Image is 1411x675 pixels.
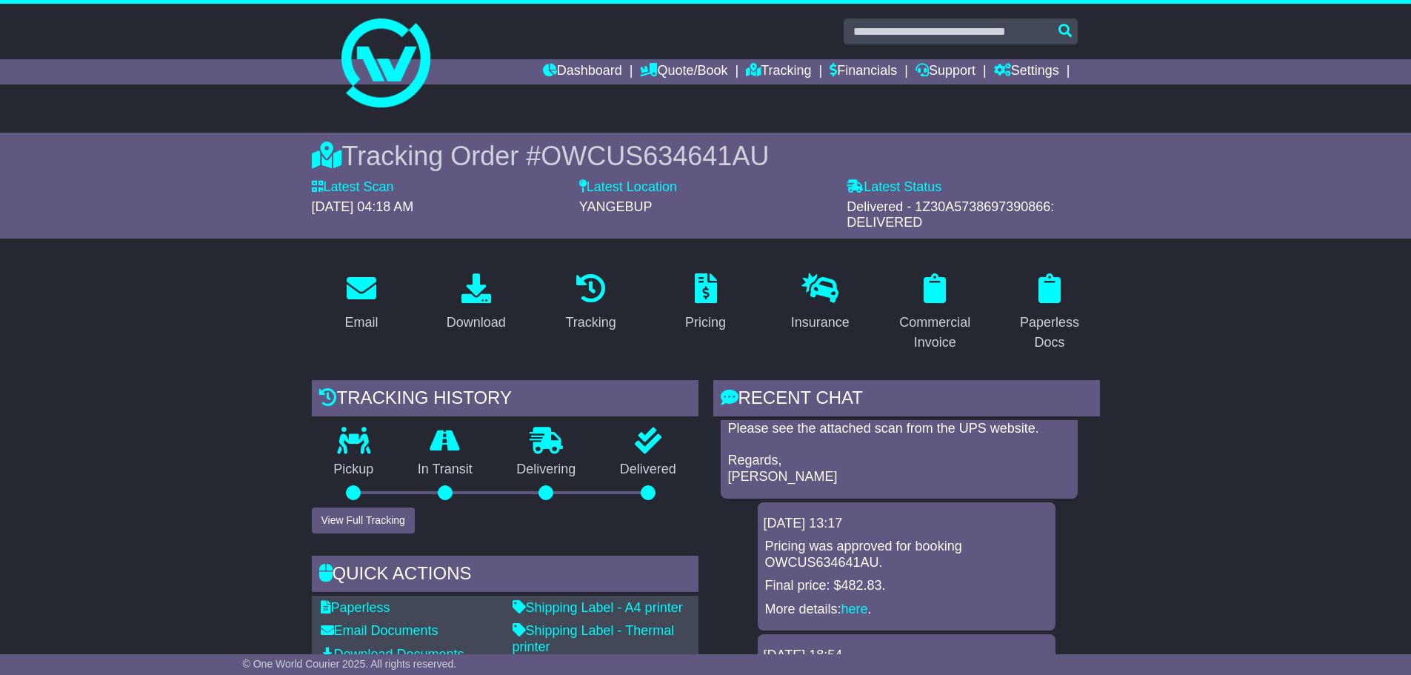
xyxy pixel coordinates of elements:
[565,313,616,333] div: Tracking
[676,268,735,338] a: Pricing
[513,623,675,654] a: Shipping Label - Thermal printer
[781,268,859,338] a: Insurance
[598,462,698,478] p: Delivered
[495,462,598,478] p: Delivering
[847,179,941,196] label: Latest Status
[746,59,811,84] a: Tracking
[312,380,698,420] div: Tracking history
[765,539,1048,571] p: Pricing was approved for booking OWCUS634641AU.
[344,313,378,333] div: Email
[685,313,726,333] div: Pricing
[243,658,457,670] span: © One World Courier 2025. All rights reserved.
[895,313,975,353] div: Commercial Invoice
[447,313,506,333] div: Download
[513,600,683,615] a: Shipping Label - A4 printer
[543,59,622,84] a: Dashboard
[437,268,516,338] a: Download
[765,578,1048,594] p: Final price: $482.83.
[321,600,390,615] a: Paperless
[321,647,464,662] a: Download Documents
[312,140,1100,172] div: Tracking Order #
[847,199,1054,230] span: Delivered - 1Z30A5738697390866: DELIVERED
[312,508,415,533] button: View Full Tracking
[335,268,387,338] a: Email
[541,141,769,171] span: OWCUS634641AU
[1010,313,1090,353] div: Paperless Docs
[312,556,698,596] div: Quick Actions
[640,59,727,84] a: Quote/Book
[830,59,897,84] a: Financials
[885,268,985,358] a: Commercial Invoice
[1000,268,1100,358] a: Paperless Docs
[915,59,975,84] a: Support
[396,462,495,478] p: In Transit
[765,602,1048,618] p: More details: .
[764,516,1050,532] div: [DATE] 13:17
[579,199,653,214] span: YANGEBUP
[312,199,414,214] span: [DATE] 04:18 AM
[556,268,625,338] a: Tracking
[321,623,438,638] a: Email Documents
[791,313,850,333] div: Insurance
[312,179,394,196] label: Latest Scan
[728,389,1070,485] p: Hi [PERSON_NAME], Please see the attached scan from the UPS website. Regards, [PERSON_NAME]
[764,648,1050,664] div: [DATE] 18:54
[994,59,1059,84] a: Settings
[713,380,1100,420] div: RECENT CHAT
[579,179,677,196] label: Latest Location
[312,462,396,478] p: Pickup
[841,602,868,616] a: here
